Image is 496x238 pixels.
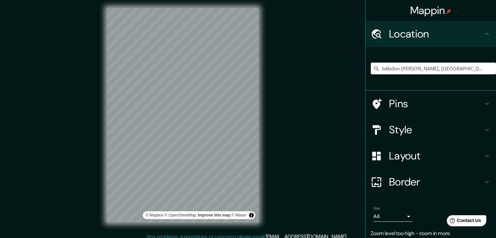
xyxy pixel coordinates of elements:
a: Maxar [231,213,246,217]
div: Layout [366,143,496,169]
a: Map feedback [198,213,230,217]
input: Pick your city or area [371,63,496,74]
h4: Layout [389,149,483,162]
div: Style [366,117,496,143]
h4: Mappin [410,4,452,17]
h4: Border [389,175,483,188]
img: pin-icon.png [446,9,451,14]
canvas: Map [107,8,259,222]
label: Size [373,206,380,211]
a: OpenStreetMap [165,213,196,217]
h4: Style [389,123,483,136]
p: Zoom level too high - zoom in more [371,230,491,237]
button: Toggle attribution [248,211,255,219]
div: Border [366,169,496,195]
iframe: Help widget launcher [438,213,489,231]
a: Mapbox [145,213,163,217]
h4: Location [389,27,483,40]
div: Location [366,21,496,47]
div: A4 [373,211,413,222]
div: Pins [366,91,496,117]
h4: Pins [389,97,483,110]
